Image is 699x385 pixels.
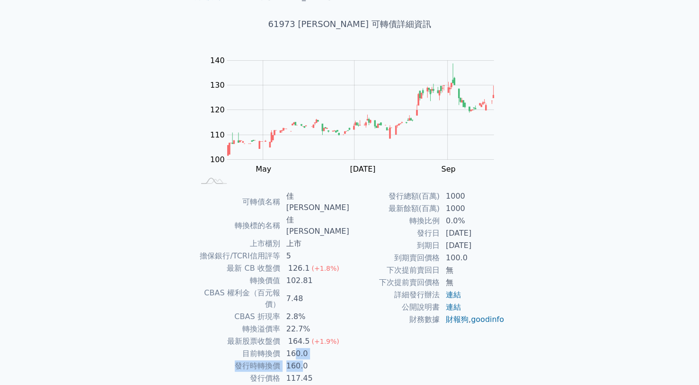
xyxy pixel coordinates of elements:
[350,227,440,239] td: 發行日
[281,311,350,323] td: 2.8%
[446,290,461,299] a: 連結
[210,81,225,90] tspan: 130
[195,262,281,275] td: 最新 CB 收盤價
[350,313,440,326] td: 財務數據
[281,190,350,214] td: 佳[PERSON_NAME]
[350,190,440,202] td: 發行總額(百萬)
[446,302,461,312] a: 連結
[350,276,440,289] td: 下次提前賣回價格
[281,287,350,311] td: 7.48
[195,250,281,262] td: 擔保銀行/TCRI信用評等
[350,215,440,227] td: 轉換比例
[195,287,281,311] td: CBAS 權利金（百元報價）
[440,215,505,227] td: 0.0%
[210,56,225,65] tspan: 140
[440,202,505,215] td: 1000
[441,165,455,174] tspan: Sep
[350,264,440,276] td: 下次提前賣回日
[311,265,339,272] span: (+1.8%)
[195,372,281,385] td: 發行價格
[440,190,505,202] td: 1000
[195,214,281,238] td: 轉換標的名稱
[195,335,281,348] td: 最新股票收盤價
[195,190,281,214] td: 可轉債名稱
[281,275,350,287] td: 102.81
[350,289,440,301] td: 詳細發行辦法
[350,301,440,313] td: 公開說明書
[350,252,440,264] td: 到期賣回價格
[256,165,271,174] tspan: May
[281,372,350,385] td: 117.45
[311,338,339,345] span: (+1.9%)
[440,239,505,252] td: [DATE]
[281,250,350,262] td: 5
[446,315,469,324] a: 財報狗
[440,313,505,326] td: ,
[195,311,281,323] td: CBAS 折現率
[281,323,350,335] td: 22.7%
[440,264,505,276] td: 無
[195,238,281,250] td: 上市櫃別
[195,348,281,360] td: 目前轉換價
[195,323,281,335] td: 轉換溢價率
[183,18,516,31] h1: 61973 [PERSON_NAME] 可轉債詳細資訊
[440,276,505,289] td: 無
[350,165,375,174] tspan: [DATE]
[281,214,350,238] td: 佳[PERSON_NAME]
[286,263,312,274] div: 126.1
[281,348,350,360] td: 160.0
[227,64,494,156] g: Series
[210,130,225,139] tspan: 110
[652,339,699,385] iframe: Chat Widget
[195,360,281,372] td: 發行時轉換價
[440,252,505,264] td: 100.0
[440,227,505,239] td: [DATE]
[350,239,440,252] td: 到期日
[281,360,350,372] td: 160.0
[210,155,225,164] tspan: 100
[471,315,504,324] a: goodinfo
[286,336,312,347] div: 164.5
[350,202,440,215] td: 最新餘額(百萬)
[205,56,508,174] g: Chart
[281,238,350,250] td: 上市
[195,275,281,287] td: 轉換價值
[210,105,225,114] tspan: 120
